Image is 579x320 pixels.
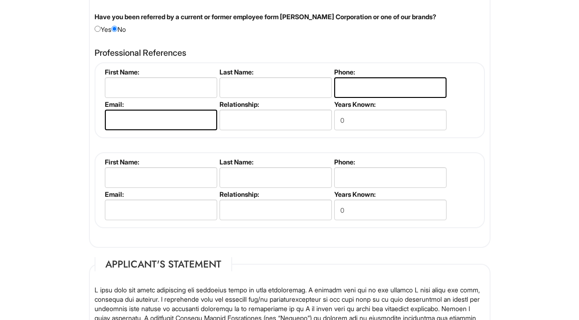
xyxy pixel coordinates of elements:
label: First Name: [105,158,216,166]
h4: Professional References [95,48,485,58]
label: Have you been referred by a current or former employee form [PERSON_NAME] Corporation or one of o... [95,12,436,22]
legend: Applicant's Statement [95,257,232,271]
label: Email: [105,100,216,108]
label: Email: [105,190,216,198]
label: Relationship: [220,100,330,108]
label: Relationship: [220,190,330,198]
label: Last Name: [220,158,330,166]
label: Phone: [334,68,445,76]
label: Years Known: [334,100,445,108]
label: First Name: [105,68,216,76]
label: Years Known: [334,190,445,198]
div: Yes No [88,12,492,34]
label: Phone: [334,158,445,166]
label: Last Name: [220,68,330,76]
